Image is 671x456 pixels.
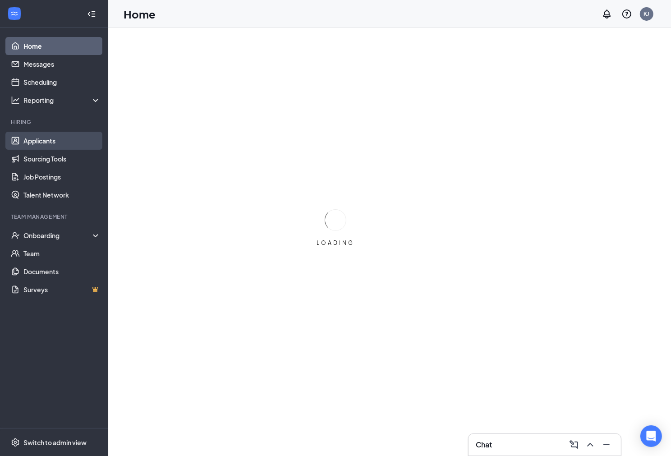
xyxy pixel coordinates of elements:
[644,10,650,18] div: KJ
[23,438,87,447] div: Switch to admin view
[601,439,612,450] svg: Minimize
[569,439,579,450] svg: ComposeMessage
[11,213,99,221] div: Team Management
[124,6,156,22] h1: Home
[11,96,20,105] svg: Analysis
[476,440,492,450] h3: Chat
[23,96,101,105] div: Reporting
[23,132,101,150] a: Applicants
[23,37,101,55] a: Home
[23,263,101,281] a: Documents
[23,186,101,204] a: Talent Network
[23,73,101,91] a: Scheduling
[599,438,614,452] button: Minimize
[23,150,101,168] a: Sourcing Tools
[640,425,662,447] div: Open Intercom Messenger
[23,168,101,186] a: Job Postings
[23,244,101,263] a: Team
[87,9,96,18] svg: Collapse
[10,9,19,18] svg: WorkstreamLogo
[602,9,612,19] svg: Notifications
[583,438,597,452] button: ChevronUp
[23,281,101,299] a: SurveysCrown
[11,438,20,447] svg: Settings
[585,439,596,450] svg: ChevronUp
[23,55,101,73] a: Messages
[11,231,20,240] svg: UserCheck
[567,438,581,452] button: ComposeMessage
[313,239,358,247] div: LOADING
[621,9,632,19] svg: QuestionInfo
[11,118,99,126] div: Hiring
[23,231,93,240] div: Onboarding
